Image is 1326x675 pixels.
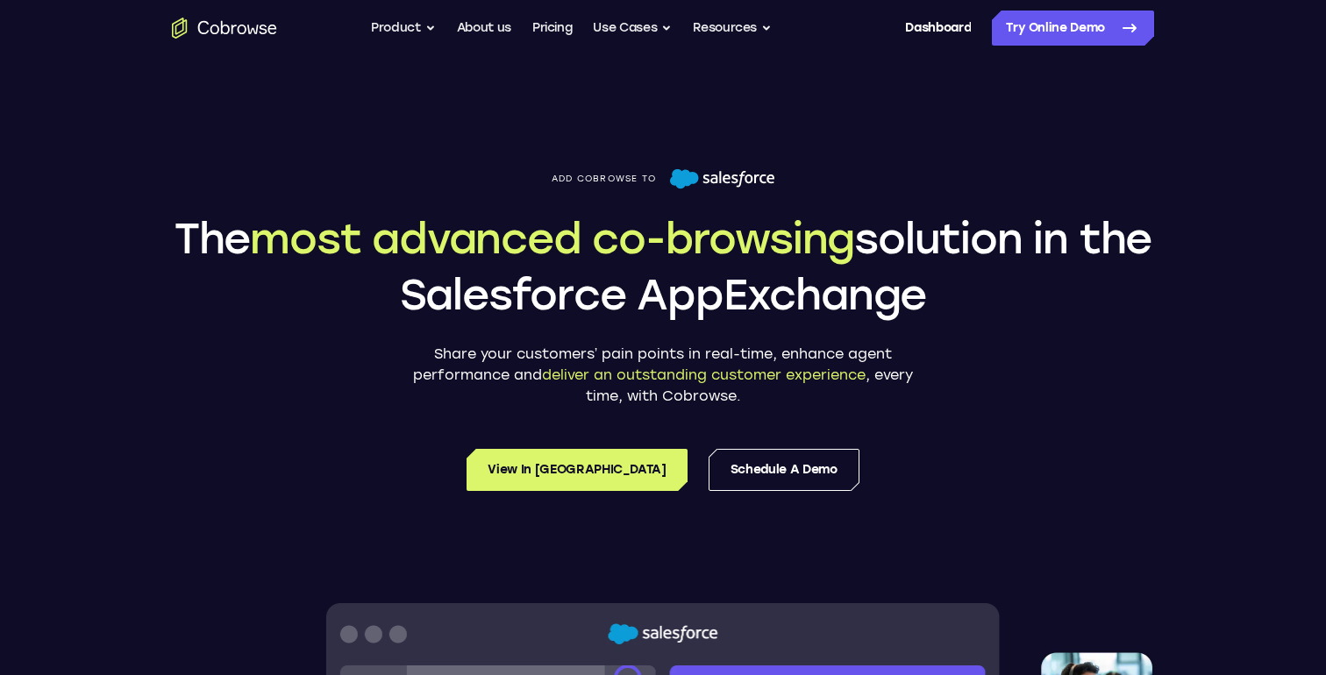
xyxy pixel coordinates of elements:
[467,449,687,491] a: View in [GEOGRAPHIC_DATA]
[670,168,774,189] img: Salesforce logo
[693,11,772,46] button: Resources
[532,11,573,46] a: Pricing
[400,344,926,407] p: Share your customers’ pain points in real-time, enhance agent performance and , every time, with ...
[905,11,971,46] a: Dashboard
[172,18,277,39] a: Go to the home page
[593,11,672,46] button: Use Cases
[542,366,866,383] span: deliver an outstanding customer experience
[992,11,1154,46] a: Try Online Demo
[709,449,859,491] a: Schedule a Demo
[457,11,511,46] a: About us
[371,11,436,46] button: Product
[172,210,1154,323] h1: The solution in the Salesforce AppExchange
[552,174,657,184] span: Add Cobrowse to
[250,213,854,264] span: most advanced co-browsing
